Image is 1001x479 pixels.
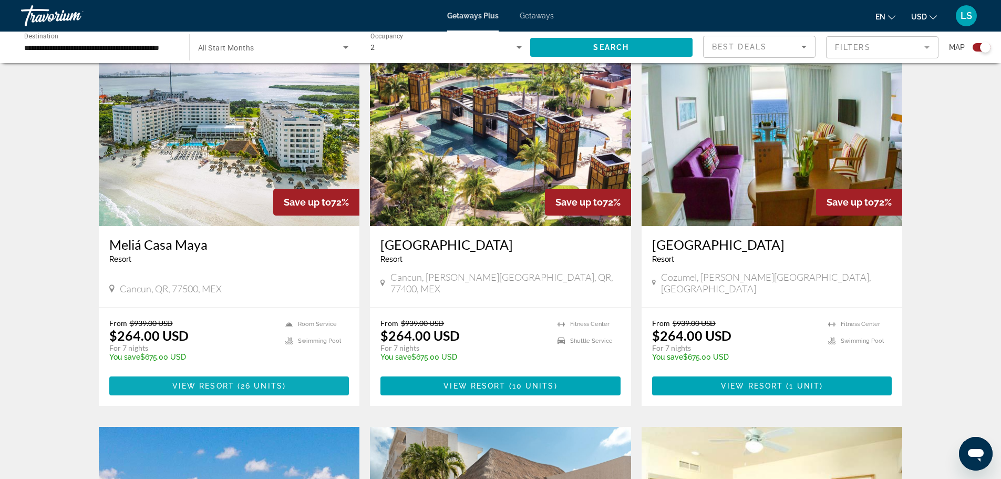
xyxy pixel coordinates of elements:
[816,189,902,216] div: 72%
[652,319,670,328] span: From
[99,58,360,226] img: ii_ccm1.jpg
[380,237,621,252] a: [GEOGRAPHIC_DATA]
[642,58,903,226] img: 2451I01L.jpg
[21,2,126,29] a: Travorium
[961,11,972,21] span: LS
[673,319,716,328] span: $939.00 USD
[652,376,892,395] button: View Resort(1 unit)
[172,382,234,390] span: View Resort
[109,328,189,343] p: $264.00 USD
[24,32,58,39] span: Destination
[447,12,499,20] a: Getaways Plus
[234,382,286,390] span: ( )
[109,343,275,353] p: For 7 nights
[370,33,404,40] span: Occupancy
[652,328,731,343] p: $264.00 USD
[841,321,880,328] span: Fitness Center
[712,43,767,51] span: Best Deals
[783,382,823,390] span: ( )
[298,338,341,344] span: Swimming Pool
[652,237,892,252] a: [GEOGRAPHIC_DATA]
[120,283,222,294] span: Cancun, QR, 77500, MEX
[380,343,547,353] p: For 7 nights
[109,353,140,361] span: You save
[380,353,411,361] span: You save
[652,353,683,361] span: You save
[198,44,254,52] span: All Start Months
[841,338,884,344] span: Swimming Pool
[109,353,275,361] p: $675.00 USD
[959,437,993,471] iframe: Button to launch messaging window
[109,319,127,328] span: From
[520,12,554,20] a: Getaways
[911,9,937,24] button: Change currency
[380,319,398,328] span: From
[555,197,603,208] span: Save up to
[390,271,621,294] span: Cancun, [PERSON_NAME][GEOGRAPHIC_DATA], QR, 77400, MEX
[380,328,460,343] p: $264.00 USD
[512,382,554,390] span: 10 units
[652,353,818,361] p: $675.00 USD
[875,13,885,21] span: en
[949,40,965,55] span: Map
[712,40,807,53] mat-select: Sort by
[401,319,444,328] span: $939.00 USD
[380,353,547,361] p: $675.00 USD
[652,255,674,263] span: Resort
[109,237,349,252] a: Meliá Casa Maya
[284,197,331,208] span: Save up to
[505,382,557,390] span: ( )
[911,13,927,21] span: USD
[298,321,337,328] span: Room Service
[443,382,505,390] span: View Resort
[241,382,283,390] span: 26 units
[570,338,613,344] span: Shuttle Service
[109,376,349,395] button: View Resort(26 units)
[826,36,938,59] button: Filter
[370,43,375,52] span: 2
[380,255,403,263] span: Resort
[109,255,131,263] span: Resort
[652,343,818,353] p: For 7 nights
[721,382,783,390] span: View Resort
[593,43,629,52] span: Search
[661,271,892,294] span: Cozumel, [PERSON_NAME][GEOGRAPHIC_DATA], [GEOGRAPHIC_DATA]
[875,9,895,24] button: Change language
[570,321,610,328] span: Fitness Center
[545,189,631,216] div: 72%
[953,5,980,27] button: User Menu
[530,38,693,57] button: Search
[380,376,621,395] button: View Resort(10 units)
[789,382,820,390] span: 1 unit
[273,189,359,216] div: 72%
[130,319,173,328] span: $939.00 USD
[370,58,631,226] img: ii_vgr1.jpg
[827,197,874,208] span: Save up to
